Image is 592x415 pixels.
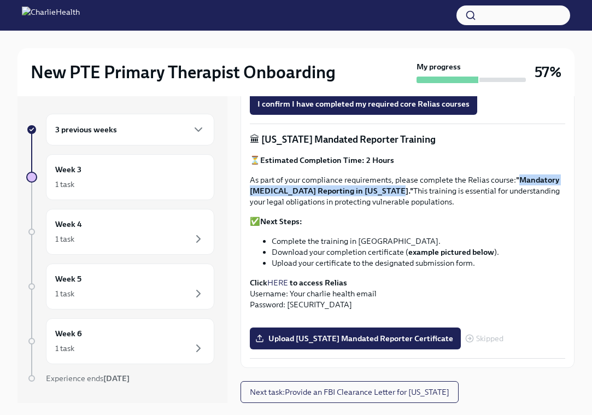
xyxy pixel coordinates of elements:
[250,155,565,166] p: ⏳
[55,233,74,244] div: 1 task
[103,373,130,383] strong: [DATE]
[290,278,347,288] strong: to access Relias
[260,155,394,165] strong: Estimated Completion Time: 2 Hours
[250,387,449,398] span: Next task : Provide an FBI Clearance Letter for [US_STATE]
[250,278,267,288] strong: Click
[241,381,459,403] button: Next task:Provide an FBI Clearance Letter for [US_STATE]
[257,333,453,344] span: Upload [US_STATE] Mandated Reporter Certificate
[535,62,561,82] h3: 57%
[272,247,565,258] li: Download your completion certificate ( ).
[272,258,565,268] li: Upload your certificate to the designated submission form.
[55,343,74,354] div: 1 task
[55,273,81,285] h6: Week 5
[55,328,82,340] h6: Week 6
[250,277,565,310] p: Username: Your charlie health email Password: [SECURITY_DATA]
[26,318,214,364] a: Week 61 task
[250,93,477,115] button: I confirm I have completed my required core Relias courses
[26,264,214,309] a: Week 51 task
[26,154,214,200] a: Week 31 task
[46,114,214,145] div: 3 previous weeks
[260,217,302,226] strong: Next Steps:
[272,236,565,247] li: Complete the training in [GEOGRAPHIC_DATA].
[55,218,82,230] h6: Week 4
[257,98,470,109] span: I confirm I have completed my required core Relias courses
[22,7,80,24] img: CharlieHealth
[250,133,565,146] p: 🏛 [US_STATE] Mandated Reporter Training
[417,61,461,72] strong: My progress
[31,61,336,83] h2: New PTE Primary Therapist Onboarding
[250,328,461,349] label: Upload [US_STATE] Mandated Reporter Certificate
[55,124,117,136] h6: 3 previous weeks
[26,209,214,255] a: Week 41 task
[408,247,494,257] strong: example pictured below
[476,335,503,343] span: Skipped
[250,216,565,227] p: ✅
[55,179,74,190] div: 1 task
[250,174,565,207] p: As part of your compliance requirements, please complete the Relias course: This training is esse...
[55,288,74,299] div: 1 task
[46,373,130,383] span: Experience ends
[55,163,81,176] h6: Week 3
[267,278,288,288] a: HERE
